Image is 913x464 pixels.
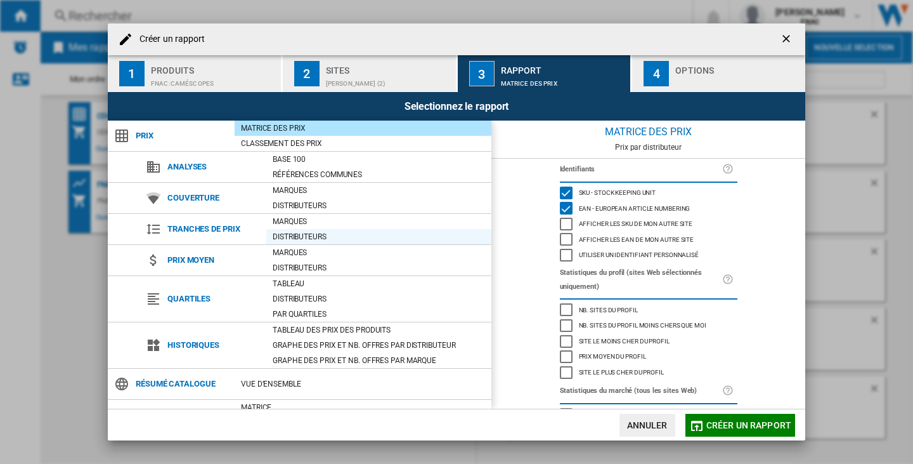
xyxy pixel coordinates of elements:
md-checkbox: Afficher les SKU de mon autre site [560,216,737,232]
div: Vue d'ensemble [235,378,491,390]
div: FNAC:Caméscopes [151,74,276,87]
div: Prix par distributeur [491,143,805,152]
span: Prix moyen du profil [579,351,646,360]
button: 2 Sites [PERSON_NAME] (2) [283,55,457,92]
div: 3 [469,61,495,86]
div: Base 100 [266,153,491,166]
md-checkbox: EAN - European Article Numbering [560,201,737,216]
div: Tableau des prix des produits [266,324,491,336]
div: Selectionnez le rapport [108,92,805,121]
md-checkbox: SKU - Stock Keeping Unit [560,185,737,201]
div: Sites [326,60,451,74]
div: Matrice des prix [235,122,491,135]
md-checkbox: Site le moins cher du profil [560,333,737,349]
span: Historiques [161,336,266,354]
div: Références communes [266,168,491,181]
div: Graphe des prix et nb. offres par distributeur [266,339,491,352]
md-checkbox: Nb. sites du profil [560,302,737,318]
div: 4 [644,61,669,86]
span: Nb. sites du profil [579,305,638,314]
span: Prix [129,127,235,145]
md-checkbox: Site le plus cher du profil [560,364,737,380]
div: Tableau [266,277,491,290]
label: Statistiques du marché (tous les sites Web) [560,384,722,398]
button: Annuler [619,414,675,437]
div: Graphe des prix et nb. offres par marque [266,354,491,367]
div: Par quartiles [266,308,491,321]
div: Distributeurs [266,230,491,243]
span: Tranches de prix [161,220,266,238]
h4: Créer un rapport [133,33,205,46]
button: 4 Options [632,55,805,92]
span: Promotions [129,406,235,424]
div: Rapport [501,60,626,74]
span: SKU - Stock Keeping Unit [579,187,656,196]
span: Site le moins cher du profil [579,336,670,345]
button: 3 Rapport Matrice des prix [458,55,632,92]
span: Prix moyen [161,251,266,269]
span: Quartiles [161,290,266,308]
md-checkbox: Nb. sites du marché [560,407,737,423]
div: Matrice [235,401,491,414]
label: Identifiants [560,162,722,176]
button: 1 Produits FNAC:Caméscopes [108,55,282,92]
div: Distributeurs [266,262,491,274]
div: 2 [294,61,320,86]
span: Site le plus cher du profil [579,367,664,376]
span: Créer un rapport [706,420,791,430]
div: Options [675,60,800,74]
span: Résumé catalogue [129,375,235,393]
span: Afficher les EAN de mon autre site [579,234,694,243]
label: Statistiques du profil (sites Web sélectionnés uniquement) [560,266,722,294]
md-checkbox: Afficher les EAN de mon autre site [560,232,737,248]
div: Matrice des prix [501,74,626,87]
span: Couverture [161,189,266,207]
div: 1 [119,61,145,86]
div: Distributeurs [266,199,491,212]
ng-md-icon: getI18NText('BUTTONS.CLOSE_DIALOG') [780,32,795,48]
div: Marques [266,246,491,259]
md-checkbox: Prix moyen du profil [560,349,737,365]
md-checkbox: Nb. sites du profil moins chers que moi [560,318,737,334]
div: [PERSON_NAME] (2) [326,74,451,87]
span: Nb. sites du profil moins chers que moi [579,320,706,329]
div: Distributeurs [266,293,491,305]
div: Produits [151,60,276,74]
span: Afficher les SKU de mon autre site [579,218,693,227]
div: Marques [266,215,491,228]
div: Classement des prix [235,137,491,150]
span: Utiliser un identifiant personnalisé [579,249,699,258]
button: Créer un rapport [685,414,795,437]
md-checkbox: Utiliser un identifiant personnalisé [560,248,737,263]
div: Marques [266,184,491,197]
span: EAN - European Article Numbering [579,203,690,212]
button: getI18NText('BUTTONS.CLOSE_DIALOG') [775,27,800,52]
span: Analyses [161,158,266,176]
div: Matrice des prix [491,121,805,143]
